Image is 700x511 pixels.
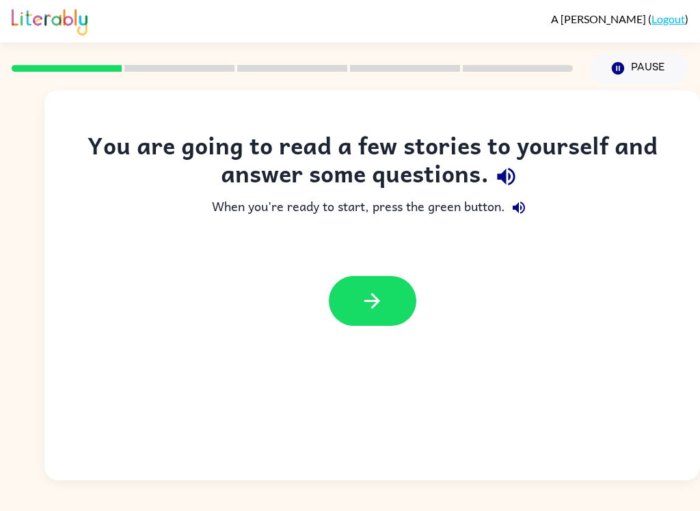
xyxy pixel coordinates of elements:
img: Literably [12,5,87,36]
div: ( ) [551,12,688,25]
button: Pause [589,53,688,84]
div: You are going to read a few stories to yourself and answer some questions. [72,131,673,194]
a: Logout [651,12,685,25]
div: When you're ready to start, press the green button. [72,194,673,221]
span: A [PERSON_NAME] [551,12,648,25]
